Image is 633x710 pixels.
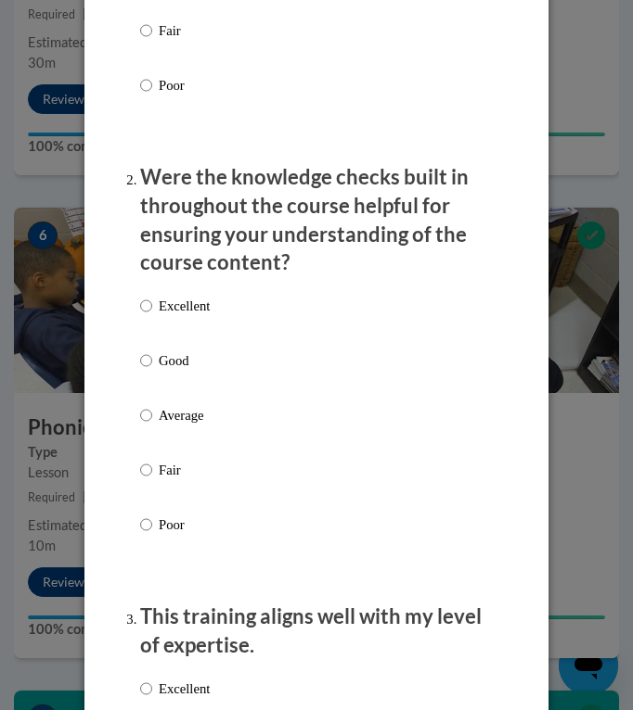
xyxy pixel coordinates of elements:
p: Fair [159,460,210,480]
input: Poor [140,514,152,535]
p: Average [159,405,210,425]
p: Were the knowledge checks built in throughout the course helpful for ensuring your understanding ... [140,163,493,277]
p: Poor [159,75,210,95]
p: Good [159,350,210,371]
p: Excellent [159,678,210,699]
p: Excellent [159,296,210,316]
input: Fair [140,460,152,480]
p: This training aligns well with my level of expertise. [140,602,493,660]
input: Average [140,405,152,425]
input: Excellent [140,296,152,316]
input: Good [140,350,152,371]
p: Fair [159,20,210,41]
input: Fair [140,20,152,41]
input: Excellent [140,678,152,699]
input: Poor [140,75,152,95]
p: Poor [159,514,210,535]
